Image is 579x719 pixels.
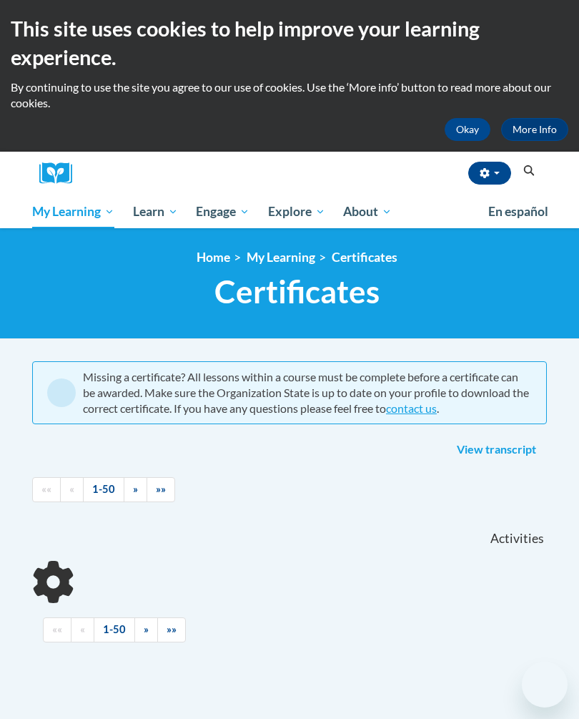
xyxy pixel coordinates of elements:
[343,203,392,220] span: About
[147,477,175,502] a: End
[60,477,84,502] a: Previous
[133,483,138,495] span: »
[69,483,74,495] span: «
[490,531,544,547] span: Activities
[52,623,62,635] span: ««
[32,203,114,220] span: My Learning
[518,162,540,180] button: Search
[446,439,547,461] a: View transcript
[124,477,147,502] a: Next
[83,477,124,502] a: 1-50
[167,623,177,635] span: »»
[501,118,568,141] a: More Info
[124,195,187,228] a: Learn
[71,617,94,642] a: Previous
[94,617,135,642] a: 1-50
[23,195,124,228] a: My Learning
[134,617,158,642] a: Next
[83,369,532,416] div: Missing a certificate? All lessons within a course must be complete before a certificate can be a...
[144,623,149,635] span: »
[21,195,558,228] div: Main menu
[41,483,51,495] span: ««
[335,195,402,228] a: About
[11,14,568,72] h2: This site uses cookies to help improve your learning experience.
[187,195,259,228] a: Engage
[43,617,71,642] a: Begining
[39,162,82,185] img: Logo brand
[479,197,558,227] a: En español
[39,162,82,185] a: Cox Campus
[247,250,315,265] a: My Learning
[196,203,249,220] span: Engage
[133,203,178,220] span: Learn
[32,477,61,502] a: Begining
[268,203,325,220] span: Explore
[522,662,568,708] iframe: Button to launch messaging window
[259,195,335,228] a: Explore
[80,623,85,635] span: «
[445,118,490,141] button: Okay
[386,401,437,415] a: contact us
[197,250,230,265] a: Home
[468,162,511,185] button: Account Settings
[156,483,166,495] span: »»
[11,79,568,111] p: By continuing to use the site you agree to our use of cookies. Use the ‘More info’ button to read...
[214,273,380,310] span: Certificates
[332,250,397,265] a: Certificates
[157,617,186,642] a: End
[488,204,548,219] span: En español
